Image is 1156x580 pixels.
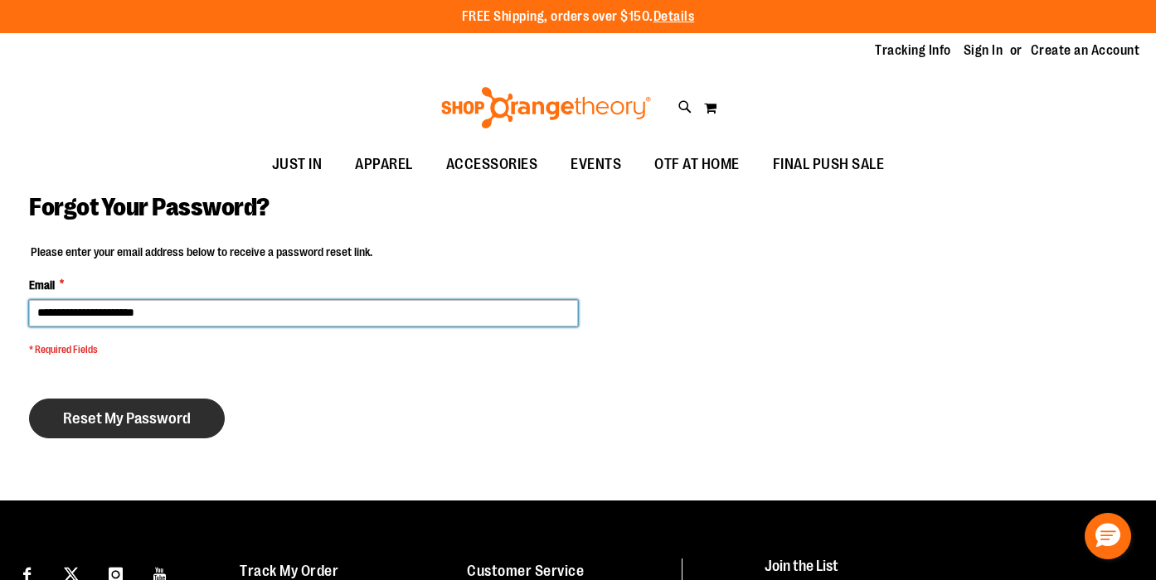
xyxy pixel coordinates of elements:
[654,146,740,183] span: OTF AT HOME
[240,563,338,579] a: Track My Order
[554,146,638,184] a: EVENTS
[571,146,621,183] span: EVENTS
[29,193,270,221] span: Forgot Your Password?
[462,7,695,27] p: FREE Shipping, orders over $150.
[773,146,885,183] span: FINAL PUSH SALE
[272,146,323,183] span: JUST IN
[29,277,55,293] span: Email
[756,146,901,184] a: FINAL PUSH SALE
[29,343,578,357] span: * Required Fields
[29,399,225,438] button: Reset My Password
[467,563,584,579] a: Customer Service
[653,9,695,24] a: Details
[1031,41,1140,60] a: Create an Account
[439,87,653,128] img: Shop Orangetheory
[255,146,339,184] a: JUST IN
[964,41,1003,60] a: Sign In
[355,146,413,183] span: APPAREL
[338,146,430,184] a: APPAREL
[1085,513,1131,559] button: Hello, have a question? Let’s chat.
[430,146,555,184] a: ACCESSORIES
[446,146,538,183] span: ACCESSORIES
[63,409,191,428] span: Reset My Password
[29,244,374,260] legend: Please enter your email address below to receive a password reset link.
[875,41,951,60] a: Tracking Info
[638,146,756,184] a: OTF AT HOME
